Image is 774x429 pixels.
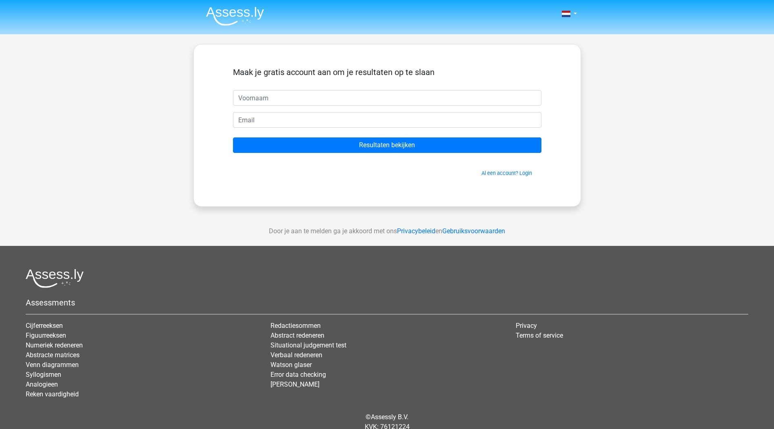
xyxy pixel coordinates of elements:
[271,322,321,329] a: Redactiesommen
[26,341,83,349] a: Numeriek redeneren
[271,380,319,388] a: [PERSON_NAME]
[516,322,537,329] a: Privacy
[271,341,346,349] a: Situational judgement test
[26,380,58,388] a: Analogieen
[233,67,541,77] h5: Maak je gratis account aan om je resultaten op te slaan
[481,170,532,176] a: Al een account? Login
[26,298,748,307] h5: Assessments
[26,390,79,398] a: Reken vaardigheid
[26,269,84,288] img: Assessly logo
[271,371,326,378] a: Error data checking
[26,351,80,359] a: Abstracte matrices
[271,332,324,339] a: Abstract redeneren
[233,137,541,153] input: Resultaten bekijken
[26,371,61,378] a: Syllogismen
[206,7,264,26] img: Assessly
[271,351,322,359] a: Verbaal redeneren
[371,413,408,421] a: Assessly B.V.
[233,112,541,128] input: Email
[26,332,66,339] a: Figuurreeksen
[26,361,79,369] a: Venn diagrammen
[397,227,435,235] a: Privacybeleid
[233,90,541,106] input: Voornaam
[271,361,312,369] a: Watson glaser
[442,227,505,235] a: Gebruiksvoorwaarden
[516,332,563,339] a: Terms of service
[26,322,63,329] a: Cijferreeksen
